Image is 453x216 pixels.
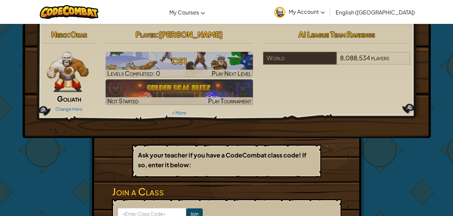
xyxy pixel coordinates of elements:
span: : [67,30,70,39]
a: My Account [271,1,328,23]
span: Not Started [107,97,139,105]
span: 8,088,534 [340,54,370,62]
img: Golden Goal [106,79,253,105]
a: World8,088,534players [263,58,410,66]
span: : [156,30,159,39]
a: English ([GEOGRAPHIC_DATA]) [332,3,418,21]
span: players [371,54,389,62]
h3: CS1 [106,53,253,69]
img: CodeCombat logo [40,5,99,19]
a: Play Next Level [106,52,253,77]
span: English ([GEOGRAPHIC_DATA]) [336,9,415,16]
span: Play Next Level [212,69,251,77]
b: Ask your teacher if you have a CodeCombat class code! If so, enter it below: [138,151,306,169]
span: Goliath [57,94,81,103]
span: My Account [289,8,325,15]
h3: Join a Class [112,184,341,199]
a: My Courses [166,3,208,21]
span: Hero [51,30,67,39]
a: Not StartedPlay Tournament [106,79,253,105]
span: Okar [70,30,87,39]
span: AI League Team Rankings [299,30,375,39]
img: CS1 [106,52,253,77]
div: World [263,52,337,65]
a: Change Hero [55,106,83,112]
span: My Courses [169,9,199,16]
span: Levels Completed: 0 [107,69,160,77]
a: + More [172,110,186,115]
span: [PERSON_NAME] [159,30,223,39]
img: avatar [274,7,285,18]
span: Player [136,30,156,39]
img: goliath-pose.png [47,52,89,92]
span: Play Tournament [208,97,251,105]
